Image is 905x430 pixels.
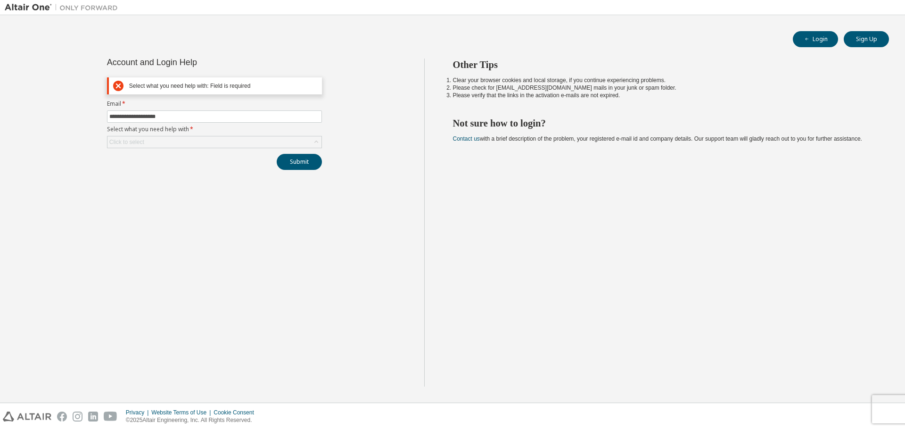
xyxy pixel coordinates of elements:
[453,135,862,142] span: with a brief description of the problem, your registered e-mail id and company details. Our suppo...
[107,59,279,66] div: Account and Login Help
[129,83,318,90] div: Select what you need help with: Field is required
[126,409,151,416] div: Privacy
[107,126,322,133] label: Select what you need help with
[453,84,872,92] li: Please check for [EMAIL_ADDRESS][DOMAIN_NAME] mails in your junk or spam folder.
[214,409,259,416] div: Cookie Consent
[88,412,98,422] img: linkedin.svg
[277,154,322,170] button: Submit
[793,31,838,47] button: Login
[109,138,144,146] div: Click to select
[453,92,872,99] li: Please verify that the links in the activation e-mails are not expired.
[107,136,321,148] div: Click to select
[453,76,872,84] li: Clear your browser cookies and local storage, if you continue experiencing problems.
[107,100,322,108] label: Email
[151,409,214,416] div: Website Terms of Use
[453,117,872,129] h2: Not sure how to login?
[3,412,51,422] img: altair_logo.svg
[104,412,117,422] img: youtube.svg
[73,412,82,422] img: instagram.svg
[126,416,260,424] p: © 2025 Altair Engineering, Inc. All Rights Reserved.
[844,31,889,47] button: Sign Up
[453,59,872,71] h2: Other Tips
[5,3,123,12] img: Altair One
[453,135,480,142] a: Contact us
[57,412,67,422] img: facebook.svg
